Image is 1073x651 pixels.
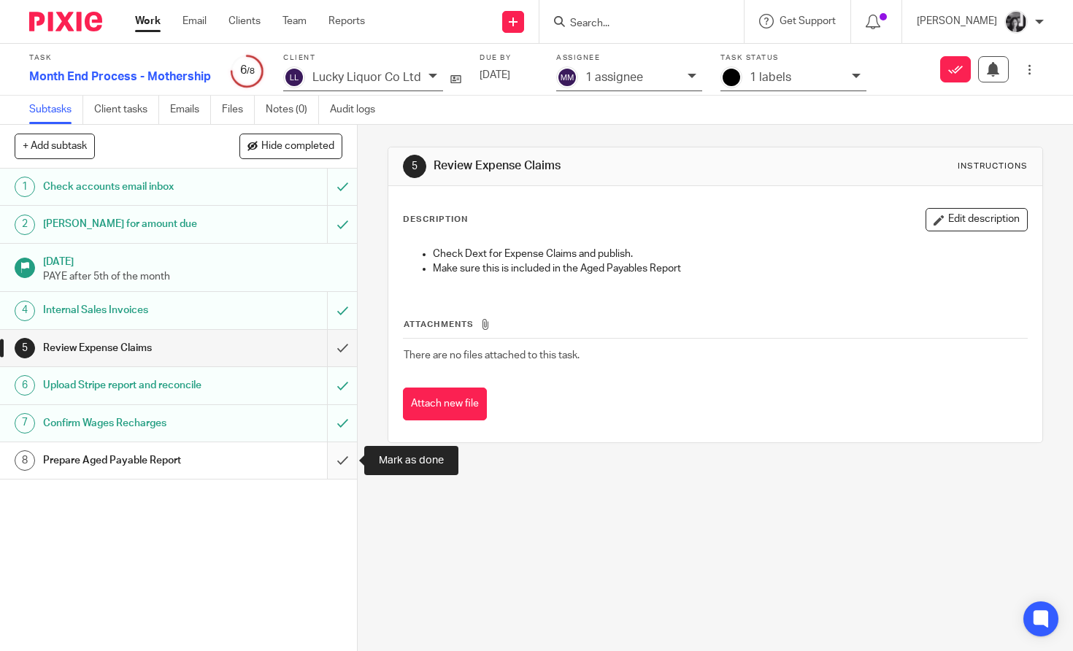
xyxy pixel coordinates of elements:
[15,134,95,158] button: + Add subtask
[403,214,468,226] p: Description
[15,375,35,396] div: 6
[480,53,538,63] label: Due by
[15,301,35,321] div: 4
[1004,10,1028,34] img: IMG_7103.jpg
[556,66,578,88] img: svg%3E
[43,213,223,235] h1: [PERSON_NAME] for amount due
[43,251,342,269] h1: [DATE]
[433,247,1027,261] p: Check Dext for Expense Claims and publish.
[29,12,102,31] img: Pixie
[43,269,342,284] p: PAYE after 5th of the month
[266,96,319,124] a: Notes (0)
[239,134,342,158] button: Hide completed
[480,70,510,80] span: [DATE]
[312,71,421,84] p: Lucky Liquor Co Ltd
[261,141,334,153] span: Hide completed
[182,14,207,28] a: Email
[15,177,35,197] div: 1
[15,338,35,358] div: 5
[247,67,255,75] small: /8
[330,96,386,124] a: Audit logs
[222,96,255,124] a: Files
[404,350,580,361] span: There are no files attached to this task.
[170,96,211,124] a: Emails
[404,320,474,328] span: Attachments
[228,14,261,28] a: Clients
[403,155,426,178] div: 5
[750,71,791,84] p: 1 labels
[958,161,1028,172] div: Instructions
[434,158,746,174] h1: Review Expense Claims
[283,66,305,88] img: svg%3E
[328,14,365,28] a: Reports
[43,374,223,396] h1: Upload Stripe report and reconcile
[569,18,700,31] input: Search
[135,14,161,28] a: Work
[926,208,1028,231] button: Edit description
[780,16,836,26] span: Get Support
[94,96,159,124] a: Client tasks
[43,450,223,471] h1: Prepare Aged Payable Report
[43,337,223,359] h1: Review Expense Claims
[230,62,265,79] div: 6
[43,299,223,321] h1: Internal Sales Invoices
[43,176,223,198] h1: Check accounts email inbox
[720,53,866,63] label: Task status
[585,71,643,84] p: 1 assignee
[29,53,212,63] label: Task
[15,215,35,235] div: 2
[556,53,702,63] label: Assignee
[283,53,461,63] label: Client
[917,14,997,28] p: [PERSON_NAME]
[282,14,307,28] a: Team
[15,450,35,471] div: 8
[15,413,35,434] div: 7
[43,412,223,434] h1: Confirm Wages Recharges
[29,96,83,124] a: Subtasks
[403,388,487,420] button: Attach new file
[433,261,1027,276] p: Make sure this is included in the Aged Payables Report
